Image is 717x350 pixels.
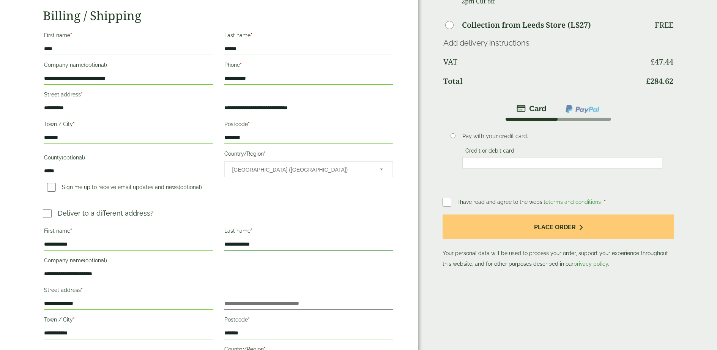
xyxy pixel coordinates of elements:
[224,119,393,132] label: Postcode
[224,225,393,238] label: Last name
[462,132,662,140] p: Pay with your credit card.
[565,104,600,114] img: ppcp-gateway.png
[646,76,673,86] bdi: 284.62
[655,20,673,30] p: Free
[248,121,250,127] abbr: required
[651,57,655,67] span: £
[70,228,72,234] abbr: required
[224,30,393,43] label: Last name
[443,53,641,71] th: VAT
[462,21,591,29] label: Collection from Leeds Store (LS27)
[646,76,650,86] span: £
[240,62,242,68] abbr: required
[44,285,213,298] label: Street address
[224,314,393,327] label: Postcode
[44,152,213,165] label: County
[44,119,213,132] label: Town / City
[465,159,660,166] iframe: Secure card payment input frame
[443,72,641,90] th: Total
[548,199,601,205] a: terms and conditions
[224,60,393,73] label: Phone
[44,255,213,268] label: Company name
[224,161,393,177] span: Country/Region
[651,57,673,67] bdi: 47.44
[62,155,85,161] span: (optional)
[44,225,213,238] label: First name
[232,162,370,178] span: United Kingdom (UK)
[84,62,107,68] span: (optional)
[84,257,107,263] span: (optional)
[73,121,75,127] abbr: required
[73,317,75,323] abbr: required
[70,32,72,38] abbr: required
[462,148,517,156] label: Credit or debit card
[443,38,529,47] a: Add delivery instructions
[604,199,606,205] abbr: required
[264,151,266,157] abbr: required
[47,183,56,192] input: Sign me up to receive email updates and news(optional)
[251,32,252,38] abbr: required
[44,314,213,327] label: Town / City
[251,228,252,234] abbr: required
[44,184,205,192] label: Sign me up to receive email updates and news
[517,104,547,113] img: stripe.png
[44,30,213,43] label: First name
[43,8,394,23] h2: Billing / Shipping
[443,214,674,239] button: Place order
[248,317,250,323] abbr: required
[44,60,213,73] label: Company name
[58,208,154,218] p: Deliver to a different address?
[224,148,393,161] label: Country/Region
[443,214,674,270] p: Your personal data will be used to process your order, support your experience throughout this we...
[179,184,202,190] span: (optional)
[44,89,213,102] label: Street address
[81,287,83,293] abbr: required
[574,261,608,267] a: privacy policy
[457,199,602,205] span: I have read and agree to the website
[81,91,83,98] abbr: required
